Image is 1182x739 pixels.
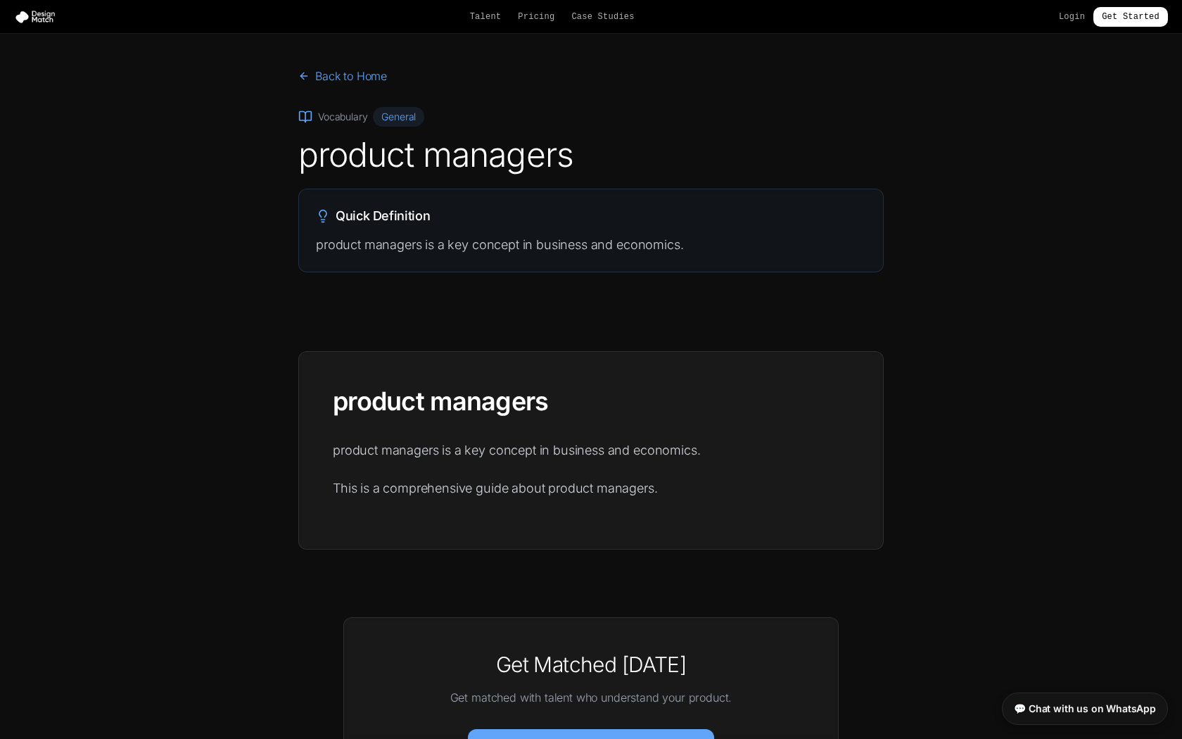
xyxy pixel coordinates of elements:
[316,206,866,226] h2: Quick Definition
[378,652,804,677] h3: Get Matched [DATE]
[470,11,502,23] a: Talent
[518,11,554,23] a: Pricing
[14,10,62,24] img: Design Match
[373,107,424,127] span: General
[298,68,387,84] a: Back to Home
[1059,11,1085,23] a: Login
[571,11,634,23] a: Case Studies
[333,386,849,417] h1: product managers
[316,234,866,255] p: product managers is a key concept in business and economics.
[318,110,367,124] span: Vocabulary
[1093,7,1168,27] a: Get Started
[333,440,849,460] p: product managers is a key concept in business and economics.
[333,478,849,498] p: This is a comprehensive guide about product managers.
[1002,693,1168,725] a: 💬 Chat with us on WhatsApp
[298,138,884,172] h1: product managers
[378,688,804,707] p: Get matched with talent who understand your product.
